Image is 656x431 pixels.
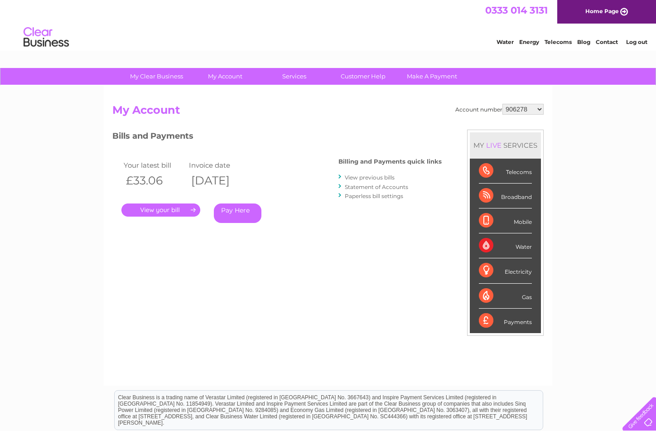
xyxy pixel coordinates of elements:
h3: Bills and Payments [112,130,442,145]
div: Electricity [479,258,532,283]
a: My Clear Business [119,68,194,85]
td: Your latest bill [121,159,187,171]
a: Blog [577,39,590,45]
img: logo.png [23,24,69,51]
div: Broadband [479,184,532,208]
div: Telecoms [479,159,532,184]
div: Mobile [479,208,532,233]
a: Statement of Accounts [345,184,408,190]
a: Contact [596,39,618,45]
a: Make A Payment [395,68,469,85]
th: [DATE] [187,171,252,190]
th: £33.06 [121,171,187,190]
a: 0333 014 3131 [485,5,548,16]
div: Payments [479,309,532,333]
div: MY SERVICES [470,132,541,158]
a: My Account [188,68,263,85]
h2: My Account [112,104,544,121]
div: Clear Business is a trading name of Verastar Limited (registered in [GEOGRAPHIC_DATA] No. 3667643... [115,5,543,44]
div: Account number [455,104,544,115]
a: Water [497,39,514,45]
div: Gas [479,284,532,309]
a: Log out [626,39,647,45]
div: Water [479,233,532,258]
a: Customer Help [326,68,400,85]
a: View previous bills [345,174,395,181]
h4: Billing and Payments quick links [338,158,442,165]
a: . [121,203,200,217]
a: Services [257,68,332,85]
a: Telecoms [545,39,572,45]
a: Paperless bill settings [345,193,403,199]
a: Energy [519,39,539,45]
div: LIVE [484,141,503,150]
td: Invoice date [187,159,252,171]
a: Pay Here [214,203,261,223]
